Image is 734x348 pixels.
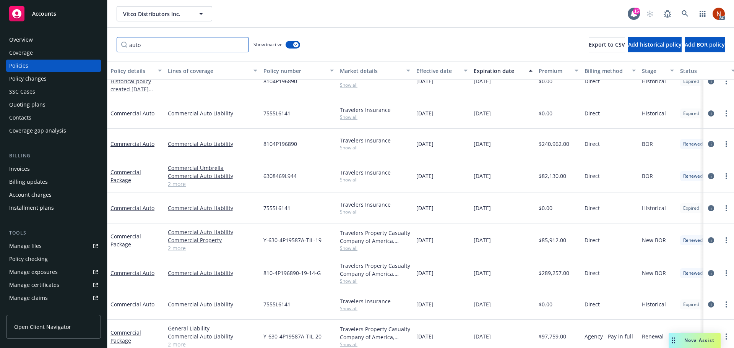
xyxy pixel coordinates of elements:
div: Policy changes [9,73,47,85]
div: Travelers Insurance [340,201,410,209]
div: Travelers Insurance [340,297,410,305]
div: Stage [642,67,666,75]
a: General Liability [168,324,257,332]
a: Commercial Auto Liability [168,140,257,148]
span: Agency - Pay in full [585,332,633,340]
span: $0.00 [539,77,552,85]
a: circleInformation [706,139,716,149]
div: Effective date [416,67,459,75]
a: Accounts [6,3,101,24]
button: Vitco Distributors Inc. [117,6,212,21]
span: [DATE] [474,204,491,212]
span: Direct [585,77,600,85]
button: Expiration date [471,62,536,80]
a: Manage BORs [6,305,101,317]
div: Lines of coverage [168,67,249,75]
a: circleInformation [706,204,716,213]
span: Historical [642,77,666,85]
div: Invoices [9,163,30,175]
a: Manage exposures [6,266,101,278]
span: Historical [642,109,666,117]
span: Historical [642,204,666,212]
div: Contacts [9,112,31,124]
div: Billing method [585,67,627,75]
span: 8104P196890 [263,140,297,148]
div: Policy checking [9,253,48,265]
div: Billing [6,152,101,160]
span: 7555L6141 [263,300,291,308]
a: Commercial Package [110,233,141,248]
a: more [722,172,731,181]
span: [DATE] [474,332,491,340]
div: Travelers Property Casualty Company of America, Travelers Insurance [340,262,410,278]
div: Overview [9,34,33,46]
button: Premium [536,62,581,80]
span: Direct [585,204,600,212]
div: SSC Cases [9,86,35,98]
a: Policies [6,60,101,72]
span: $240,962.00 [539,140,569,148]
div: Travelers Property Casualty Company of America, Travelers Insurance [340,229,410,245]
button: Policy number [260,62,337,80]
span: Direct [585,269,600,277]
span: Direct [585,109,600,117]
a: circleInformation [706,300,716,309]
span: Export to CSV [589,41,625,48]
span: Nova Assist [684,337,715,343]
a: Quoting plans [6,99,101,111]
span: 6308469L944 [263,172,297,180]
div: Premium [539,67,570,75]
div: Travelers Insurance [340,106,410,114]
span: Show all [340,305,410,312]
a: circleInformation [706,269,716,278]
span: Show all [340,278,410,284]
div: Expiration date [474,67,524,75]
span: [DATE] [416,140,434,148]
div: 15 [633,8,640,15]
a: Invoices [6,163,101,175]
div: Travelers Insurance [340,136,410,144]
div: Manage BORs [9,305,45,317]
span: New BOR [642,236,666,244]
span: Open Client Navigator [14,323,71,331]
a: Overview [6,34,101,46]
a: Coverage [6,47,101,59]
input: Filter by keyword... [117,37,249,52]
div: Quoting plans [9,99,45,111]
span: Historical [642,300,666,308]
a: more [722,269,731,278]
a: more [722,204,731,213]
a: Commercial Auto Liability [168,228,257,236]
div: Tools [6,229,101,237]
a: Commercial Auto Liability [168,269,257,277]
span: $0.00 [539,300,552,308]
a: Billing updates [6,176,101,188]
span: Show all [340,341,410,348]
span: Show all [340,114,410,120]
span: Show all [340,144,410,151]
a: more [722,77,731,86]
span: Show all [340,209,410,215]
span: Expired [683,301,699,308]
button: Policy details [107,62,165,80]
span: 7555L6141 [263,109,291,117]
a: circleInformation [706,236,716,245]
a: Report a Bug [660,6,675,21]
a: Commercial Umbrella [168,164,257,172]
div: Policy details [110,67,153,75]
div: Market details [340,67,402,75]
div: Manage claims [9,292,48,304]
button: Add BOR policy [685,37,725,52]
a: Commercial Package [110,329,141,344]
div: Policy number [263,67,325,75]
span: [DATE] [416,109,434,117]
a: circleInformation [706,109,716,118]
span: Renewed [683,173,703,180]
a: Commercial Auto Liability [168,300,257,308]
div: Manage certificates [9,279,59,291]
span: [DATE] [416,236,434,244]
span: Direct [585,236,600,244]
span: Direct [585,300,600,308]
a: Policy checking [6,253,101,265]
